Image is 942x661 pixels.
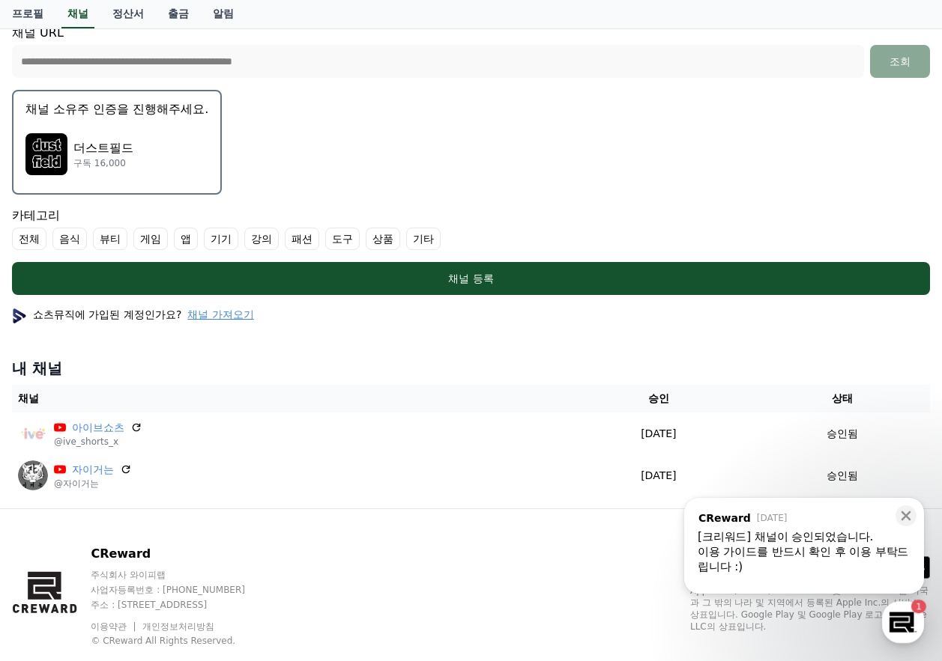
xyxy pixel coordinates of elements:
[232,497,250,509] span: 설정
[25,100,208,118] p: 채널 소유주 인증을 진행해주세요.
[18,460,48,490] img: 자이거는
[25,133,67,175] img: 더스트필드
[325,228,360,250] label: 도구
[569,468,749,484] p: [DATE]
[285,228,319,250] label: 패션
[18,418,48,448] img: 아이브쇼츠
[4,475,99,512] a: 홈
[827,426,858,442] p: 승인됨
[54,436,142,448] p: @ive_shorts_x
[47,497,56,509] span: 홈
[52,228,87,250] label: 음식
[73,139,133,157] p: 더스트필드
[137,498,155,510] span: 대화
[73,157,133,169] p: 구독 16,000
[174,228,198,250] label: 앱
[142,621,214,632] a: 개인정보처리방침
[12,228,46,250] label: 전체
[91,635,274,647] p: © CReward All Rights Reserved.
[690,585,930,633] p: App Store, iCloud, iCloud Drive 및 iTunes Store는 미국과 그 밖의 나라 및 지역에서 등록된 Apple Inc.의 서비스 상표입니다. Goo...
[91,569,274,581] p: 주식회사 와이피랩
[827,468,858,484] p: 승인됨
[12,358,930,379] h4: 내 채널
[72,420,124,436] a: 아이브쇼츠
[152,474,157,486] span: 1
[187,307,253,322] button: 채널 가져오기
[12,24,930,78] div: 채널 URL
[870,45,930,78] button: 조회
[91,599,274,611] p: 주소 : [STREET_ADDRESS]
[193,475,288,512] a: 설정
[569,426,749,442] p: [DATE]
[133,228,168,250] label: 게임
[42,271,900,286] div: 채널 등록
[12,90,222,195] button: 채널 소유주 인증을 진행해주세요. 더스트필드 더스트필드 구독 16,000
[12,385,563,412] th: 채널
[876,54,924,69] div: 조회
[12,307,254,322] p: 쇼츠뮤직에 가입된 계정인가요?
[72,462,114,478] a: 자이거는
[204,228,238,250] label: 기기
[244,228,279,250] label: 강의
[563,385,755,412] th: 승인
[91,621,138,632] a: 이용약관
[12,262,930,295] button: 채널 등록
[54,478,132,490] p: @자이거는
[91,545,274,563] p: CReward
[93,228,127,250] label: 뷰티
[99,475,193,512] a: 1대화
[755,385,930,412] th: 상태
[12,207,930,250] div: 카테고리
[91,584,274,596] p: 사업자등록번호 : [PHONE_NUMBER]
[366,228,400,250] label: 상품
[12,308,27,323] img: profile
[406,228,441,250] label: 기타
